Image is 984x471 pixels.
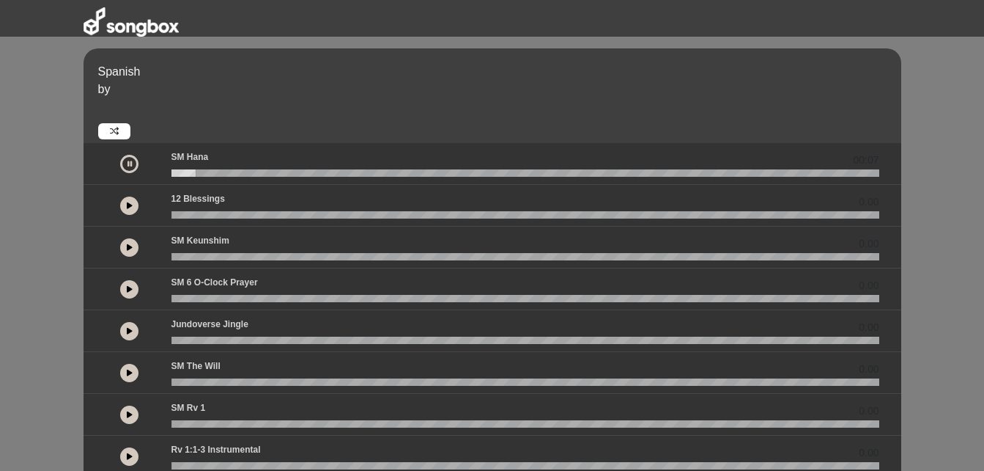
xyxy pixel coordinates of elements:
[171,359,221,373] p: SM The Will
[859,404,878,419] span: 0.00
[171,401,206,415] p: SM Rv 1
[859,362,878,377] span: 0.00
[171,443,261,456] p: Rv 1:1-3 Instrumental
[98,63,898,81] p: Spanish
[859,278,878,293] span: 0.00
[859,194,878,210] span: 0.00
[171,318,248,331] p: Jundoverse Jingle
[171,276,258,289] p: SM 6 o-clock prayer
[171,192,225,205] p: 12 Blessings
[171,234,229,247] p: SM Keunshim
[171,150,209,164] p: SM Hana
[859,320,878,335] span: 0.00
[859,445,878,461] span: 0.00
[98,83,111,95] span: by
[859,236,878,252] span: 0.00
[84,7,179,37] img: songbox-logo-white.png
[853,153,878,168] span: 00:07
